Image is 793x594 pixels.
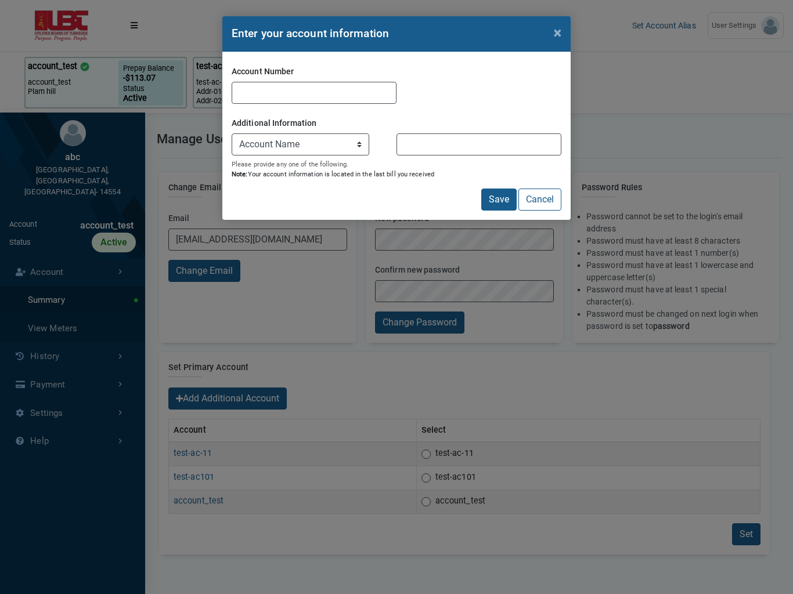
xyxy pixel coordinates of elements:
label: Account Number [232,61,294,82]
button: Close [545,16,571,49]
span: Please provide any one of the following. [232,161,348,168]
span: × [554,24,561,41]
input: Value [396,133,561,155]
span: Note: [232,171,248,178]
label: Additional Information [232,113,316,133]
p: Your account information is located in the last bill you received [232,160,561,180]
button: Save [481,189,517,211]
h2: Enter your account information [232,26,389,42]
button: Cancel [518,189,561,211]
